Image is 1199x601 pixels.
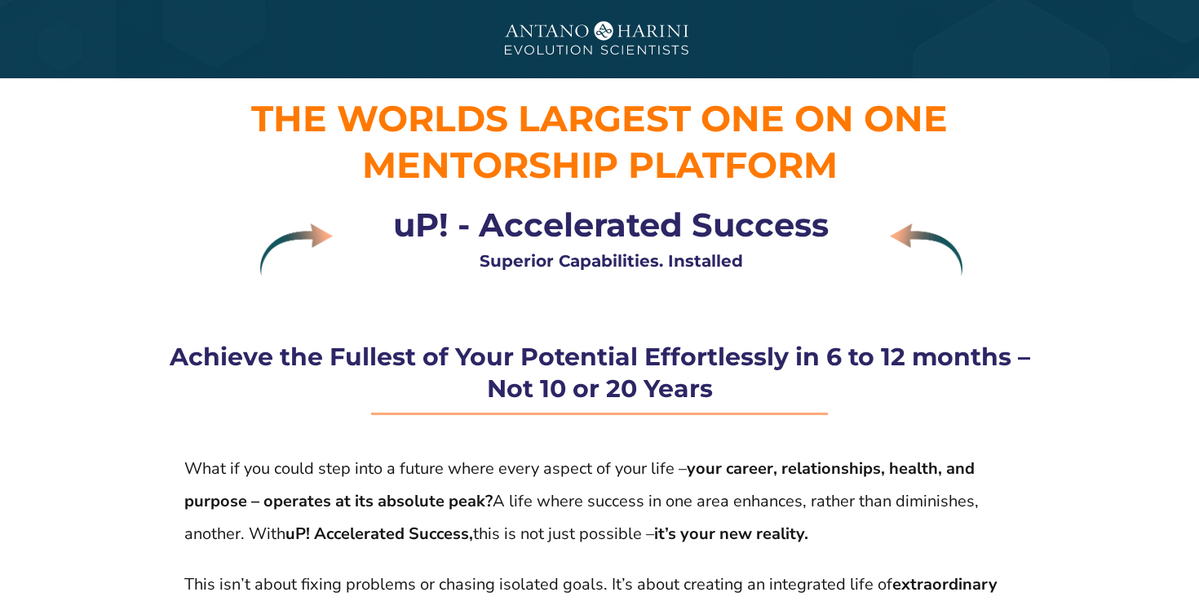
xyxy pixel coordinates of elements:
[260,223,333,276] img: Layer 9
[285,523,473,545] strong: uP! Accelerated Success,
[480,251,743,271] strong: Superior Capabilities. Installed
[477,9,722,70] img: A&H_Ev png
[654,523,808,545] strong: it’s your new reality.
[170,342,1030,404] strong: Achieve the Fullest of Your Potential Effortlessly in 6 to 12 months – Not 10 or 20 Years
[251,96,948,187] span: THE WORLDS LARGEST ONE ON ONE M
[393,205,829,245] strong: uP! - Accelerated Success
[184,453,1015,550] p: What if you could step into a future where every aspect of your life – A life where success in on...
[396,143,838,187] span: entorship Platform
[890,223,962,276] img: Layer 9 copy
